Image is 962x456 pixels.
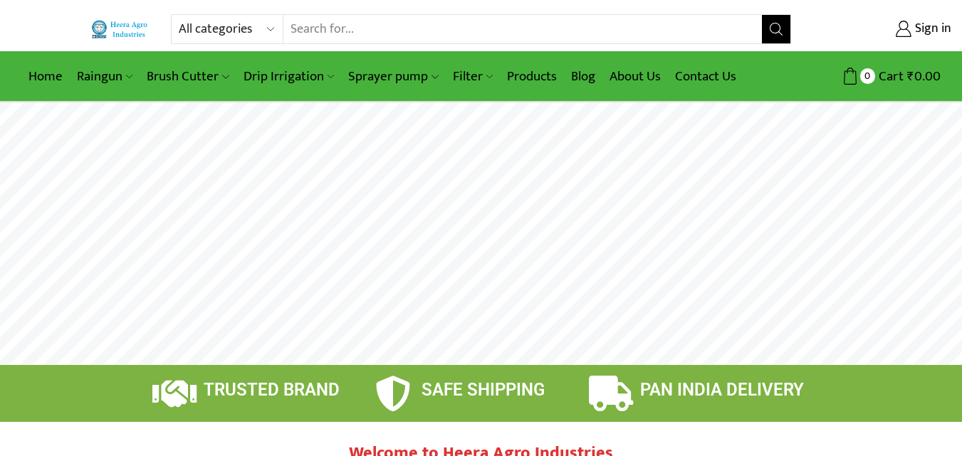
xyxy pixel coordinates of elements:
a: Sprayer pump [341,60,445,93]
a: Blog [564,60,602,93]
span: TRUSTED BRAND [204,380,340,400]
span: ₹ [907,65,914,88]
a: Contact Us [668,60,743,93]
span: SAFE SHIPPING [422,380,545,400]
a: Drip Irrigation [236,60,341,93]
button: Search button [762,15,790,43]
a: 0 Cart ₹0.00 [805,63,941,90]
a: Raingun [70,60,140,93]
a: Filter [446,60,500,93]
bdi: 0.00 [907,65,941,88]
span: 0 [860,68,875,83]
a: Sign in [812,16,951,42]
span: PAN INDIA DELIVERY [640,380,804,400]
span: Sign in [911,20,951,38]
a: Home [21,60,70,93]
input: Search for... [283,15,761,43]
a: Brush Cutter [140,60,236,93]
a: About Us [602,60,668,93]
a: Products [500,60,564,93]
span: Cart [875,67,904,86]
